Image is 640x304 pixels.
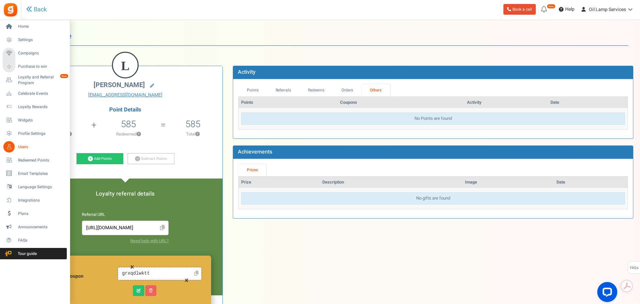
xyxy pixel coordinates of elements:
[3,48,67,59] a: Campaigns
[3,208,67,219] a: Plans
[238,177,319,188] th: Prize
[185,119,200,129] h5: 585
[18,50,65,56] span: Campaigns
[18,158,65,163] span: Redeemed Points
[462,177,554,188] th: Image
[3,34,67,46] a: Settings
[35,191,216,197] h5: Loyalty referral details
[18,211,65,217] span: Plans
[128,153,174,165] a: Subtract Points
[18,74,67,86] span: Loyalty and Referral Program
[18,184,65,190] span: Language Settings
[554,177,628,188] th: Date
[130,238,169,244] a: Need help with URL?
[238,164,266,176] a: Prizes
[76,153,123,165] a: Add Points
[238,148,272,156] b: Achievements
[238,84,267,96] a: Points
[300,84,333,96] a: Redeems
[3,2,18,17] img: Gratisfaction
[137,132,141,136] button: ?
[18,224,65,230] span: Announcements
[3,61,67,72] a: Purchase to win
[238,97,337,108] th: Points
[60,74,68,78] em: New
[241,112,625,125] div: No Points are found
[18,104,65,110] span: Loyalty Rewards
[157,222,168,234] span: Click to Copy
[3,21,67,32] a: Home
[3,114,67,126] a: Widgets
[589,6,626,13] span: Oil Lamp Services
[191,268,201,279] a: Click to Copy
[18,171,65,177] span: Email Templates
[3,88,67,99] a: Celebrate Events
[18,198,65,203] span: Integrations
[361,84,390,96] a: Others
[267,84,300,96] a: Referrals
[503,4,536,15] a: Book a call
[28,107,222,113] h4: Point Details
[18,37,65,43] span: Settings
[320,177,462,188] th: Description
[3,221,67,233] a: Announcements
[3,168,67,179] a: Email Templates
[18,91,65,96] span: Celebrate Events
[49,268,118,279] h6: Loyalty Referral Coupon
[113,53,138,79] figcaption: L
[18,64,65,69] span: Purchase to win
[195,132,200,136] button: ?
[3,128,67,139] a: Profile Settings
[3,251,50,257] span: Tour guide
[3,155,67,166] a: Redeemed Points
[33,27,628,46] h1: User Profile
[3,235,67,246] a: FAQs
[3,181,67,193] a: Language Settings
[18,131,65,136] span: Profile Settings
[548,97,628,108] th: Date
[564,6,575,13] span: Help
[241,192,625,205] div: No gifts are found
[18,238,65,243] span: FAQs
[630,262,639,274] span: FAQs
[82,213,169,217] h6: Referral URL
[337,97,465,108] th: Coupons
[3,74,67,86] a: Loyalty and Referral Program New
[464,97,548,108] th: Activity
[97,131,160,137] p: Redeemed
[121,119,136,129] h5: 585
[3,101,67,112] a: Loyalty Rewards
[166,131,219,137] p: Total
[18,144,65,150] span: Users
[547,4,555,9] em: New
[333,84,361,96] a: Orders
[18,117,65,123] span: Widgets
[94,80,145,90] span: [PERSON_NAME]
[18,24,65,29] span: Home
[33,92,217,98] a: [EMAIL_ADDRESS][DOMAIN_NAME]
[238,68,256,76] b: Activity
[3,141,67,153] a: Users
[556,4,577,15] a: Help
[3,195,67,206] a: Integrations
